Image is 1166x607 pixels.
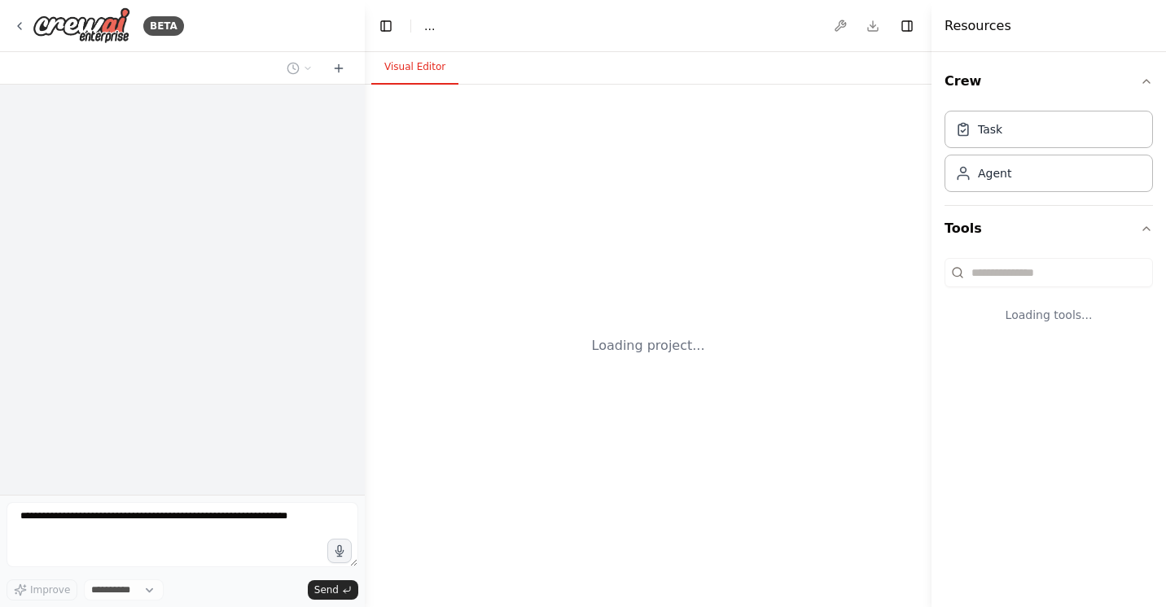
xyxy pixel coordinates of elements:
button: Hide left sidebar [375,15,397,37]
button: Hide right sidebar [896,15,918,37]
span: ... [424,18,435,34]
div: Loading tools... [945,294,1153,336]
button: Switch to previous chat [280,59,319,78]
div: Task [978,121,1002,138]
button: Start a new chat [326,59,352,78]
button: Send [308,580,358,600]
span: Improve [30,583,70,596]
nav: breadcrumb [424,18,435,34]
div: Crew [945,104,1153,205]
img: Logo [33,7,130,44]
button: Crew [945,59,1153,104]
span: Send [314,583,339,596]
div: Loading project... [592,336,705,356]
div: BETA [143,16,184,36]
div: Agent [978,165,1011,181]
button: Tools [945,206,1153,251]
h4: Resources [945,16,1011,36]
div: Tools [945,251,1153,349]
button: Click to speak your automation idea [327,539,352,563]
button: Improve [7,579,77,600]
button: Visual Editor [371,50,458,85]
